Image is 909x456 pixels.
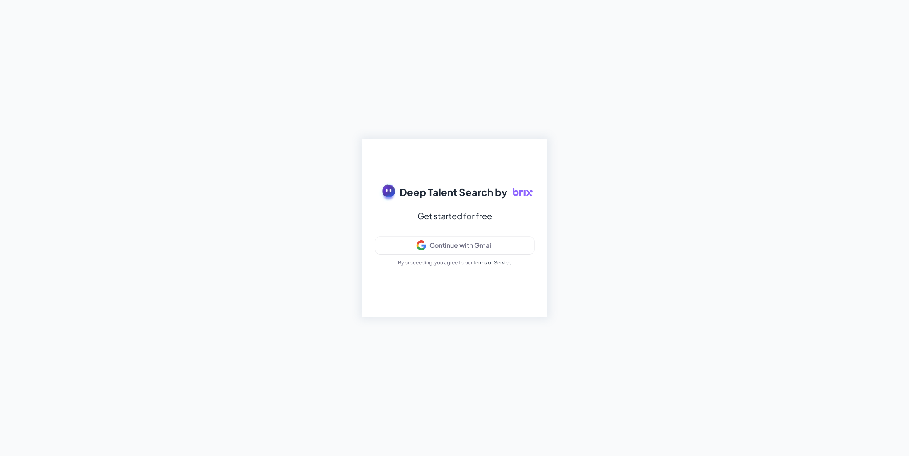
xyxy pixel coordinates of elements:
div: Continue with Gmail [429,241,493,250]
p: By proceeding, you agree to our [398,259,511,267]
a: Terms of Service [473,260,511,266]
div: Get started for free [417,209,492,223]
span: Deep Talent Search by [400,184,507,199]
button: Continue with Gmail [375,237,534,254]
